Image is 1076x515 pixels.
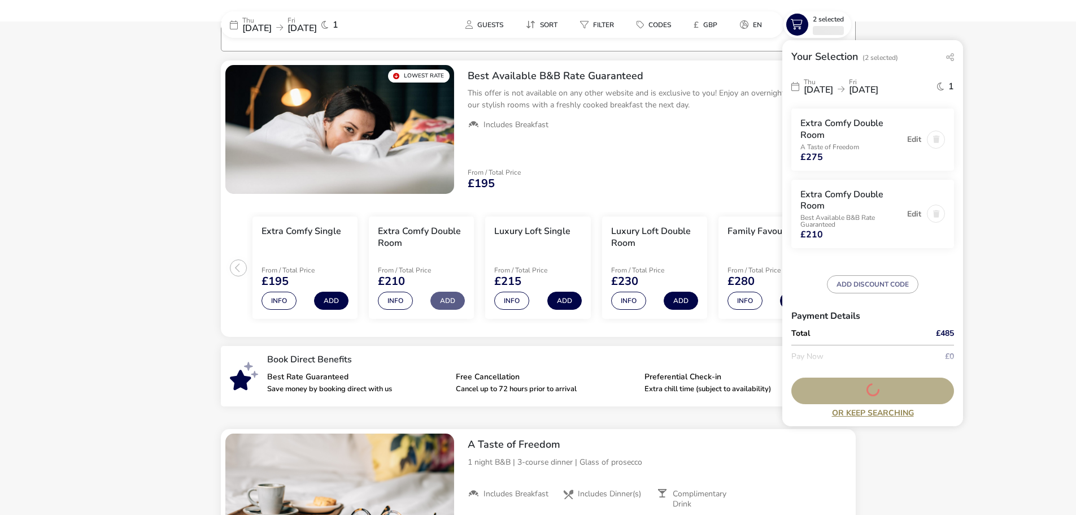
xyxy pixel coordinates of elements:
i: £ [694,19,699,31]
swiper-slide: 5 / 8 [713,212,829,324]
swiper-slide: 1 / 8 [247,212,363,324]
span: £485 [936,330,954,337]
span: Complimentary Drink [673,489,743,509]
span: GBP [703,20,717,29]
span: Includes Breakfast [483,489,548,499]
h3: Extra Comfy Double Room [800,189,901,213]
div: Best Available B&B Rate GuaranteedThis offer is not available on any other website and is exclusi... [459,60,856,140]
button: Info [611,292,646,310]
p: From / Total Price [468,169,521,176]
p: Extra chill time (subject to availability) [644,386,824,393]
p: Free Cancellation [456,373,635,381]
p: Preferential Check-in [644,373,824,381]
swiper-slide: 2 / 8 [363,212,480,324]
span: Guests [477,20,503,29]
naf-pibe-menu-bar-item: en [731,16,776,33]
button: Edit [907,135,921,144]
h3: Extra Comfy Double Room [800,118,901,141]
p: Fri [849,79,878,85]
button: Info [728,292,763,310]
span: £210 [378,276,405,287]
naf-pibe-menu-bar-item: 2 Selected [783,11,856,38]
button: Filter [571,16,623,33]
span: 1 [948,82,954,91]
h3: Extra Comfy Single [262,226,341,237]
span: 2 Selected [813,15,844,24]
button: ADD DISCOUNT CODE [827,275,918,293]
span: Filter [593,20,614,29]
span: £195 [262,276,289,287]
span: £210 [800,230,823,239]
h3: Extra Comfy Double Room [378,226,465,249]
span: £0 [945,353,954,361]
p: Thu [242,17,272,24]
naf-pibe-menu-bar-item: Guests [456,16,517,33]
h3: Payment Details [791,302,954,330]
naf-pibe-menu-bar-item: Codes [628,16,685,33]
button: Edit [907,210,921,218]
p: From / Total Price [728,267,808,274]
div: Thu[DATE]Fri[DATE]1 [791,73,954,99]
p: Best Available B&B Rate Guaranteed [800,214,901,228]
p: Book Direct Benefits [267,355,833,364]
p: Fri [287,17,317,24]
button: Info [262,292,297,310]
p: From / Total Price [378,267,458,274]
swiper-slide: 1 / 1 [225,65,454,194]
button: Add [780,292,814,310]
button: Codes [628,16,680,33]
span: (2 Selected) [862,53,898,62]
h3: Luxury Loft Single [494,226,570,237]
p: From / Total Price [262,267,342,274]
p: Pay Now [791,348,921,365]
button: Add [664,292,698,310]
span: £275 [800,153,823,162]
p: This offer is not available on any other website and is exclusive to you! Enjoy an overnight stay... [468,87,847,111]
span: [DATE] [287,22,317,34]
p: Thu [804,79,833,85]
div: Lowest Rate [388,70,450,83]
a: Or Keep Searching [791,409,954,417]
h2: Best Available B&B Rate Guaranteed [468,70,847,83]
h3: Luxury Loft Double Room [611,226,698,249]
h3: Family Favourite [728,226,796,237]
span: £195 [468,178,495,189]
p: 1 night B&B | 3-course dinner | Glass of prosecco [468,456,847,468]
button: Sort [517,16,567,33]
button: Add [547,292,582,310]
button: Info [494,292,529,310]
span: en [753,20,762,29]
button: Info [378,292,413,310]
p: From / Total Price [611,267,691,274]
naf-pibe-menu-bar-item: £GBP [685,16,731,33]
p: A Taste of Freedom [800,144,901,150]
button: en [731,16,771,33]
button: Guests [456,16,512,33]
button: 2 Selected [783,11,851,38]
p: Total [791,330,921,337]
span: [DATE] [849,84,878,96]
span: 1 [333,20,338,29]
naf-pibe-menu-bar-item: Filter [571,16,628,33]
h2: Your Selection [791,50,858,63]
span: £280 [728,276,755,287]
swiper-slide: 3 / 8 [480,212,596,324]
span: Codes [648,20,671,29]
span: Sort [540,20,557,29]
p: Cancel up to 72 hours prior to arrival [456,386,635,393]
span: [DATE] [242,22,272,34]
naf-pibe-menu-bar-item: Sort [517,16,571,33]
swiper-slide: 4 / 8 [596,212,713,324]
button: £GBP [685,16,726,33]
p: Pay Later [791,365,921,382]
span: Includes Dinner(s) [578,489,641,499]
p: From / Total Price [494,267,574,274]
button: Add [314,292,348,310]
div: Thu[DATE]Fri[DATE]1 [221,11,390,38]
span: £215 [494,276,521,287]
span: £230 [611,276,638,287]
p: Best Rate Guaranteed [267,373,447,381]
h2: A Taste of Freedom [468,438,847,451]
span: [DATE] [804,84,833,96]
